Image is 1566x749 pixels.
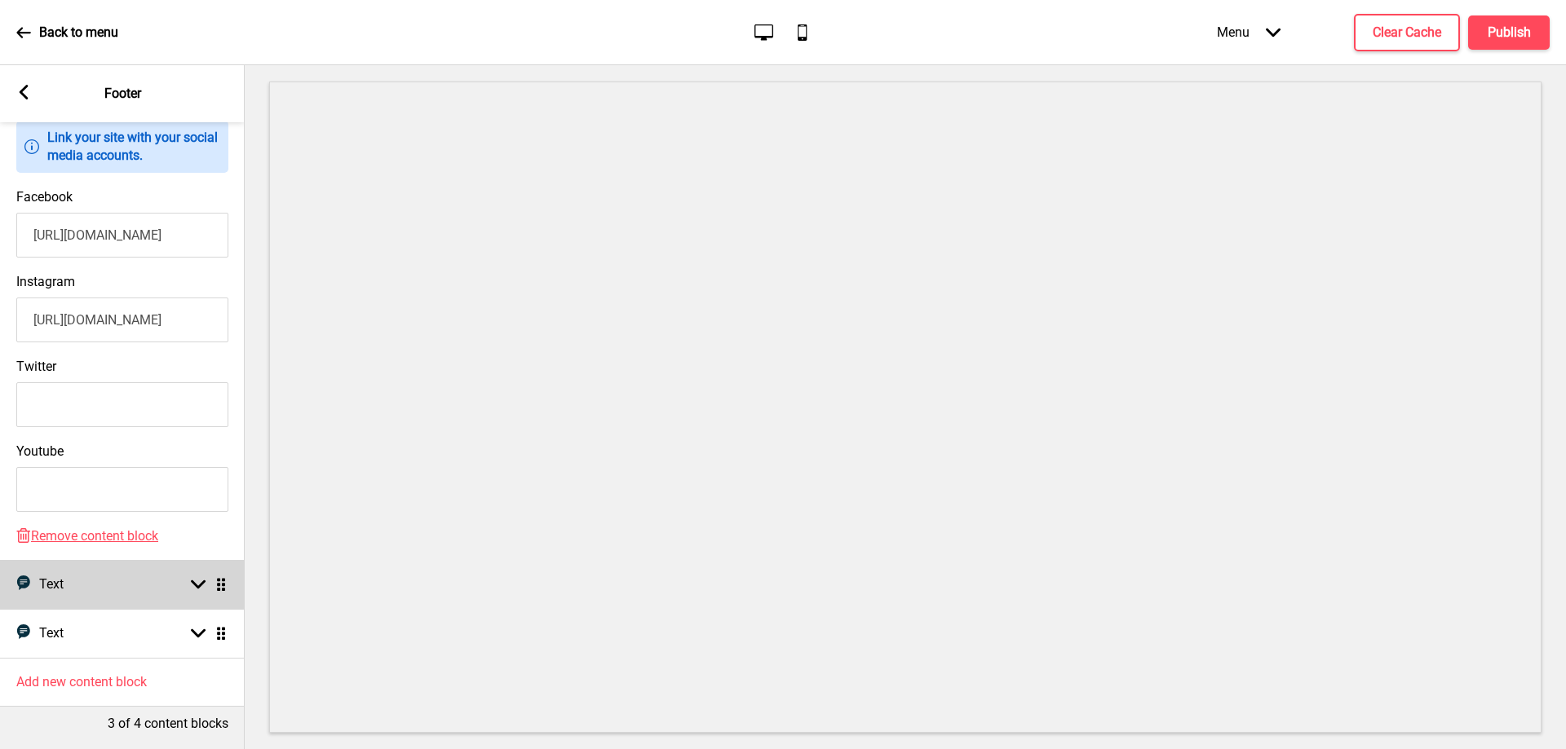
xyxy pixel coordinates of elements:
h4: Text [39,624,64,642]
h4: Clear Cache [1373,24,1441,42]
p: Footer [104,85,141,103]
div: Menu [1201,8,1297,56]
button: Clear Cache [1354,14,1460,51]
span: Remove content block [31,528,158,544]
label: Instagram [16,274,75,289]
a: Back to menu [16,11,118,55]
label: Facebook [16,189,73,205]
p: Back to menu [39,24,118,42]
h4: Publish [1488,24,1531,42]
h4: Text [39,575,64,593]
h4: Add new content block [16,673,147,691]
p: 3 of 4 content blocks [108,715,228,733]
button: Publish [1468,15,1550,50]
label: Youtube [16,443,64,459]
p: Link your site with your social media accounts. [47,129,220,165]
label: Twitter [16,359,56,374]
